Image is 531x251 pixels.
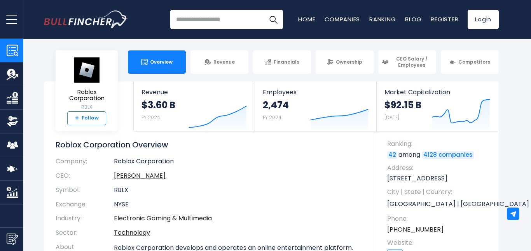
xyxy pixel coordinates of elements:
a: Home [298,15,315,23]
span: Financials [274,59,299,65]
strong: 2,474 [263,99,289,111]
button: Search [264,10,283,29]
strong: + [75,115,79,122]
td: RBLX [114,183,365,197]
a: Companies [325,15,360,23]
a: Overview [128,50,186,74]
a: Register [431,15,458,23]
a: 42 [387,151,397,159]
img: Ownership [7,116,18,127]
a: Login [468,10,499,29]
small: FY 2024 [263,114,281,121]
a: Revenue $3.60 B FY 2024 [134,81,255,132]
a: [PHONE_NUMBER] [387,225,444,234]
strong: $3.60 B [141,99,175,111]
th: Symbol: [56,183,114,197]
span: Revenue [213,59,235,65]
span: Revenue [141,88,247,96]
span: Roblox Corporation [62,89,112,102]
span: Market Capitalization [384,88,490,96]
strong: $92.15 B [384,99,421,111]
span: Overview [150,59,173,65]
h1: Roblox Corporation Overview [56,140,365,150]
a: Roblox Corporation RBLX [61,57,112,111]
a: ceo [114,171,166,180]
a: Go to homepage [44,10,128,28]
span: Ranking: [387,140,491,148]
span: Phone: [387,215,491,223]
span: Ownership [336,59,362,65]
small: [DATE] [384,114,399,121]
td: Roblox Corporation [114,158,365,169]
a: Technology [114,228,150,237]
p: [STREET_ADDRESS] [387,174,491,183]
span: Employees [263,88,368,96]
th: Exchange: [56,197,114,212]
span: Competitors [458,59,490,65]
a: Employees 2,474 FY 2024 [255,81,376,132]
a: Blog [405,15,421,23]
th: Company: [56,158,114,169]
td: NYSE [114,197,365,212]
th: Industry: [56,211,114,226]
small: FY 2024 [141,114,160,121]
a: 4128 companies [422,151,474,159]
a: Ownership [316,50,374,74]
span: CEO Salary / Employees [391,56,433,68]
span: Address: [387,164,491,172]
a: +Follow [67,111,106,125]
span: Website: [387,239,491,247]
a: Competitors [441,50,499,74]
a: Financials [253,50,311,74]
a: Revenue [190,50,248,74]
p: among [387,151,491,159]
th: Sector: [56,226,114,240]
a: Ranking [369,15,396,23]
a: Market Capitalization $92.15 B [DATE] [377,81,498,132]
p: [GEOGRAPHIC_DATA] | [GEOGRAPHIC_DATA] | US [387,198,491,210]
th: CEO: [56,169,114,183]
img: Bullfincher logo [44,10,128,28]
span: City | State | Country: [387,188,491,196]
a: Electronic Gaming & Multimedia [114,214,212,223]
small: RBLX [62,104,112,111]
a: CEO Salary / Employees [378,50,436,74]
